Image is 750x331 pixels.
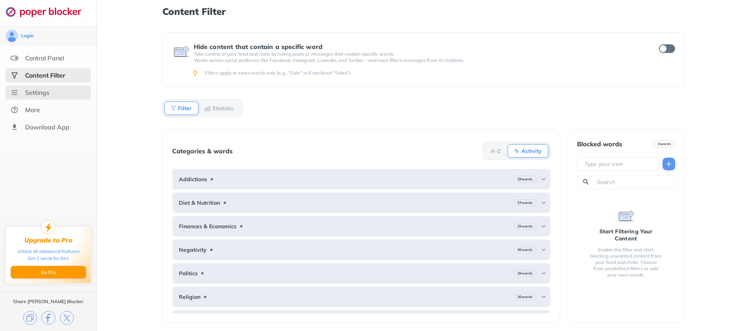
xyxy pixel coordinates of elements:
b: 30 words [517,247,533,253]
b: Statistic [212,106,234,111]
input: Search [596,178,672,186]
b: 26 words [517,271,533,276]
p: Works across social platforms like Facebook, Instagram, LinkedIn, and Twitter – and even filters ... [194,57,645,64]
div: Settings [25,89,49,96]
div: Download App [25,123,69,131]
img: avatar.svg [5,29,18,42]
div: Control Panel [25,54,64,62]
div: Categories & words [172,147,233,155]
button: Go Pro [11,266,86,278]
b: 0 words [658,141,671,147]
img: facebook.svg [42,311,55,325]
div: Share [PERSON_NAME] Blocker [13,298,84,305]
img: Statistic [204,105,211,111]
img: logo-webpage.svg [5,6,90,17]
img: Activity [513,148,520,154]
b: Filter [178,106,192,111]
div: Content Filter [25,71,65,79]
div: More [25,106,40,114]
img: copy.svg [23,311,37,325]
div: Upgrade to Pro [24,236,73,244]
input: Type your own [584,160,656,168]
b: Addictions [179,176,207,182]
b: 25 words [517,224,533,229]
b: Negativity [179,247,207,253]
div: Login [21,33,34,39]
b: A-Z [491,149,501,153]
div: Unlock all advanced features [17,248,80,255]
div: Start Filtering Your Content [590,228,663,242]
b: 23 words [517,200,533,206]
b: Diet & Nutrition [179,200,220,206]
img: features.svg [11,54,18,62]
img: download-app.svg [11,123,18,131]
img: Filter [170,105,177,111]
div: Get 1 week for free [27,255,69,262]
div: Blocked words [577,140,622,147]
div: Filters apply to exact words only (e.g., "Sale" will not block "Sales"). [205,70,674,76]
img: settings.svg [11,89,18,96]
img: upgrade-to-pro.svg [41,220,55,234]
b: Religion [179,294,200,300]
h1: Content Filter [162,6,685,16]
b: 30 words [517,294,533,300]
b: 29 words [517,176,533,182]
img: social-selected.svg [11,71,18,79]
p: Take control of your feed and chats by hiding posts or messages that contain specific words. [194,51,645,57]
img: x.svg [60,311,74,325]
b: Politics [179,270,198,276]
div: Hide content that contain a specific word [194,43,645,50]
b: Activity [521,149,542,153]
b: Finances & Economics [179,223,237,229]
img: about.svg [11,106,18,114]
div: Enable the filter and start blocking unwanted content from your feed and chats. Choose from prede... [590,247,663,278]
